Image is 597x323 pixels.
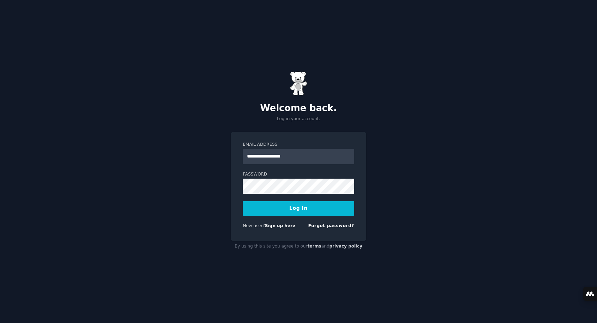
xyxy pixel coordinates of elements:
button: Log In [243,201,354,216]
label: Email Address [243,142,354,148]
a: Forgot password? [308,223,354,228]
img: Gummy Bear [290,71,307,96]
label: Password [243,171,354,178]
h2: Welcome back. [231,103,366,114]
div: By using this site you agree to our and [231,241,366,252]
a: Sign up here [265,223,295,228]
a: terms [307,244,321,249]
span: New user? [243,223,265,228]
p: Log in your account. [231,116,366,122]
a: privacy policy [329,244,362,249]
